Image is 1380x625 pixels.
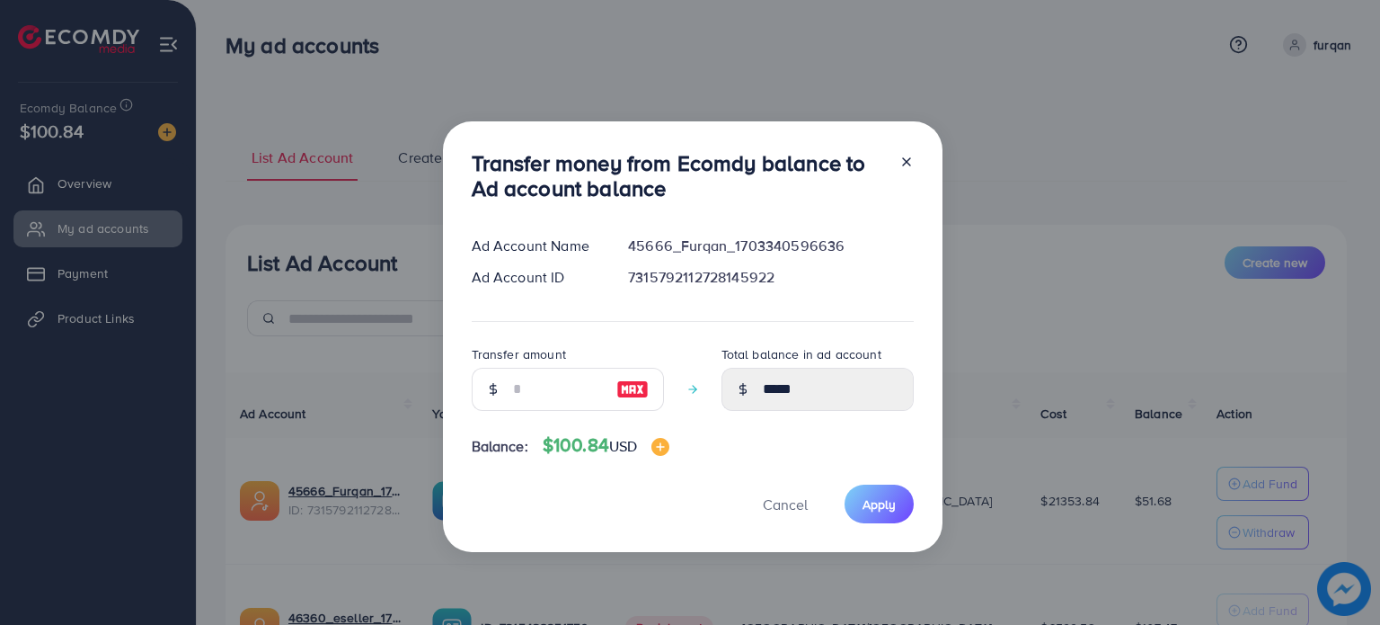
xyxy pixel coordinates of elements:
[472,436,528,457] span: Balance:
[740,485,830,523] button: Cancel
[651,438,669,456] img: image
[616,379,649,400] img: image
[721,345,881,363] label: Total balance in ad account
[609,436,637,456] span: USD
[472,150,885,202] h3: Transfer money from Ecomdy balance to Ad account balance
[763,495,808,514] span: Cancel
[457,236,615,256] div: Ad Account Name
[457,267,615,288] div: Ad Account ID
[845,485,914,523] button: Apply
[614,236,927,256] div: 45666_Furqan_1703340596636
[614,267,927,288] div: 7315792112728145922
[543,434,670,457] h4: $100.84
[862,496,896,513] span: Apply
[472,345,566,363] label: Transfer amount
